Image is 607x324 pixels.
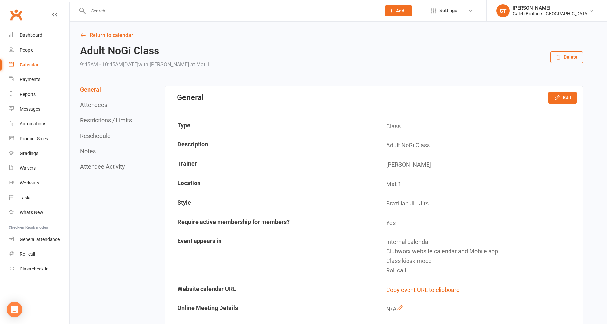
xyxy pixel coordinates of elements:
button: Notes [80,148,96,155]
a: General attendance kiosk mode [9,232,69,247]
a: Dashboard [9,28,69,43]
a: Tasks [9,190,69,205]
a: What's New [9,205,69,220]
a: Roll call [9,247,69,262]
div: Product Sales [20,136,48,141]
td: Mat 1 [374,175,582,194]
td: Class [374,117,582,136]
button: Edit [548,92,577,103]
div: Messages [20,106,40,112]
div: Class check-in [20,266,49,271]
button: Reschedule [80,132,111,139]
button: Attendees [80,101,107,108]
a: Return to calendar [80,31,583,40]
button: Copy event URL to clipboard [386,285,460,295]
td: Description [166,136,374,155]
a: Reports [9,87,69,102]
td: Location [166,175,374,194]
div: N/A [386,304,578,314]
input: Search... [86,6,376,15]
a: Product Sales [9,131,69,146]
td: Brazilian Jiu Jitsu [374,194,582,213]
div: Payments [20,77,40,82]
a: Clubworx [8,7,24,23]
div: General attendance [20,237,60,242]
div: 9:45AM - 10:45AM[DATE] [80,60,210,69]
td: Adult NoGi Class [374,136,582,155]
a: Messages [9,102,69,117]
div: General [177,93,204,102]
h2: Adult NoGi Class [80,45,210,56]
span: at Mat 1 [190,61,210,68]
div: Reports [20,92,36,97]
td: Event appears in [166,233,374,280]
div: Calendar [20,62,39,67]
td: Require active membership for members? [166,214,374,232]
td: Online Meeting Details [166,300,374,318]
td: Website calendar URL [166,281,374,299]
div: Gradings [20,151,38,156]
button: Add [385,5,412,16]
div: What's New [20,210,43,215]
td: Style [166,194,374,213]
div: Class kiosk mode [386,256,578,266]
div: Automations [20,121,46,126]
div: Roll call [20,251,35,257]
div: People [20,47,33,53]
div: Dashboard [20,32,42,38]
div: Workouts [20,180,39,185]
div: Galeb Brothers [GEOGRAPHIC_DATA] [513,11,589,17]
a: Automations [9,117,69,131]
button: General [80,86,101,93]
div: Clubworx website calendar and Mobile app [386,247,578,256]
div: Roll call [386,266,578,275]
td: Yes [374,214,582,232]
a: Gradings [9,146,69,161]
div: ST [496,4,510,17]
td: Type [166,117,374,136]
a: Calendar [9,57,69,72]
button: Restrictions / Limits [80,117,132,124]
a: Workouts [9,176,69,190]
div: Tasks [20,195,31,200]
div: Open Intercom Messenger [7,302,22,317]
a: Class kiosk mode [9,262,69,276]
a: Payments [9,72,69,87]
button: Delete [550,51,583,63]
button: Attendee Activity [80,163,125,170]
span: Add [396,8,404,13]
a: Waivers [9,161,69,176]
a: People [9,43,69,57]
div: [PERSON_NAME] [513,5,589,11]
div: Internal calendar [386,237,578,247]
span: Settings [439,3,457,18]
td: [PERSON_NAME] [374,156,582,174]
div: Waivers [20,165,36,171]
span: with [PERSON_NAME] [138,61,189,68]
td: Trainer [166,156,374,174]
